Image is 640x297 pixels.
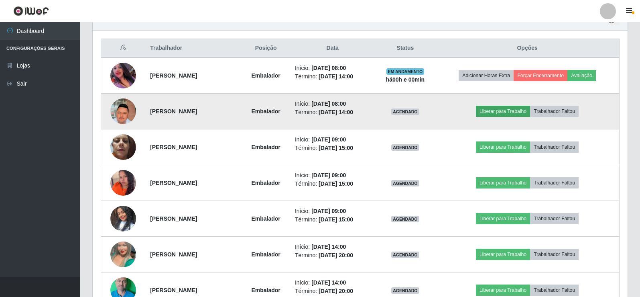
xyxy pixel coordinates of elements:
li: Início: [295,171,370,180]
li: Início: [295,207,370,215]
time: [DATE] 15:00 [319,145,353,151]
li: Início: [295,279,370,287]
li: Término: [295,72,370,81]
li: Término: [295,251,370,260]
time: [DATE] 14:00 [311,244,346,250]
span: AGENDADO [391,144,419,151]
li: Início: [295,243,370,251]
time: [DATE] 08:00 [311,100,346,107]
button: Liberar para Trabalho [476,249,530,260]
button: Trabalhador Faltou [530,285,579,296]
strong: Embalador [251,251,280,258]
button: Liberar para Trabalho [476,106,530,117]
span: EM ANDAMENTO [386,68,425,75]
img: 1748625086217.jpeg [110,63,136,88]
li: Início: [295,64,370,72]
strong: Embalador [251,215,280,222]
strong: [PERSON_NAME] [150,144,197,150]
button: Forçar Encerramento [514,70,567,81]
img: 1755740399954.jpeg [110,167,136,199]
img: 1754087177031.jpeg [110,196,136,242]
strong: [PERSON_NAME] [150,251,197,258]
li: Término: [295,144,370,152]
time: [DATE] 08:00 [311,65,346,71]
button: Trabalhador Faltou [530,177,579,188]
span: AGENDADO [391,287,419,294]
button: Trabalhador Faltou [530,213,579,224]
strong: Embalador [251,144,280,150]
th: Data [290,39,375,58]
button: Trabalhador Faltou [530,106,579,117]
strong: [PERSON_NAME] [150,215,197,222]
time: [DATE] 09:00 [311,136,346,143]
button: Trabalhador Faltou [530,249,579,260]
img: 1684607735548.jpeg [110,231,136,277]
strong: Embalador [251,180,280,186]
button: Adicionar Horas Extra [459,70,514,81]
time: [DATE] 15:00 [319,180,353,187]
th: Opções [435,39,619,58]
time: [DATE] 09:00 [311,208,346,214]
th: Status [375,39,436,58]
span: AGENDADO [391,180,419,186]
img: 1755563047498.jpeg [110,88,136,134]
button: Liberar para Trabalho [476,285,530,296]
strong: [PERSON_NAME] [150,108,197,115]
time: [DATE] 14:00 [319,109,353,115]
strong: Embalador [251,108,280,115]
button: Liberar para Trabalho [476,141,530,153]
time: [DATE] 14:00 [319,73,353,80]
strong: há 00 h e 00 min [386,76,425,83]
span: AGENDADO [391,109,419,115]
li: Término: [295,287,370,295]
th: Posição [242,39,290,58]
button: Trabalhador Faltou [530,141,579,153]
strong: Embalador [251,287,280,293]
li: Término: [295,215,370,224]
time: [DATE] 14:00 [311,279,346,286]
li: Término: [295,180,370,188]
img: CoreUI Logo [13,6,49,16]
strong: Embalador [251,72,280,79]
strong: [PERSON_NAME] [150,72,197,79]
button: Avaliação [567,70,596,81]
time: [DATE] 20:00 [319,288,353,294]
span: AGENDADO [391,216,419,222]
button: Liberar para Trabalho [476,177,530,188]
button: Liberar para Trabalho [476,213,530,224]
li: Início: [295,100,370,108]
th: Trabalhador [145,39,242,58]
img: 1674076279128.jpeg [110,130,136,164]
li: Início: [295,135,370,144]
li: Término: [295,108,370,117]
span: AGENDADO [391,252,419,258]
strong: [PERSON_NAME] [150,180,197,186]
time: [DATE] 20:00 [319,252,353,258]
time: [DATE] 09:00 [311,172,346,178]
time: [DATE] 15:00 [319,216,353,223]
strong: [PERSON_NAME] [150,287,197,293]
